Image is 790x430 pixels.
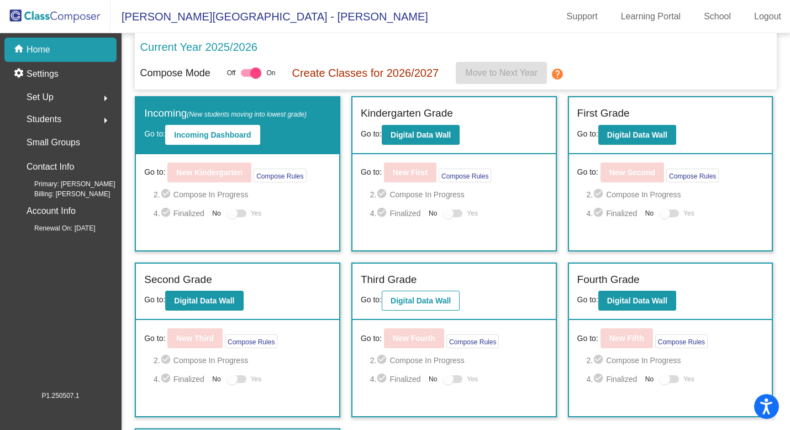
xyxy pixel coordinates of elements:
button: Digital Data Wall [598,291,676,311]
label: Third Grade [361,272,417,288]
button: Incoming Dashboard [165,125,260,145]
span: Yes [467,207,478,220]
span: Off [227,68,236,78]
span: 4. Finalized [370,373,423,386]
mat-icon: check_circle [376,354,389,367]
span: 2. Compose In Progress [370,354,547,367]
mat-icon: check_circle [593,188,606,201]
span: Go to: [144,295,165,304]
p: Small Groups [27,135,80,150]
mat-icon: check_circle [593,354,606,367]
mat-icon: check_circle [160,354,173,367]
span: Yes [683,373,694,386]
button: Digital Data Wall [598,125,676,145]
a: Logout [745,8,790,25]
span: Yes [683,207,694,220]
mat-icon: check_circle [376,373,389,386]
span: Go to: [144,166,165,178]
mat-icon: check_circle [160,373,173,386]
span: Go to: [577,129,598,138]
button: Compose Rules [439,169,491,182]
span: 2. Compose In Progress [586,354,763,367]
label: Incoming [144,106,307,122]
span: No [429,208,437,218]
b: New Second [609,168,655,177]
mat-icon: home [13,43,27,56]
span: Move to Next Year [465,68,538,77]
mat-icon: check_circle [160,207,173,220]
mat-icon: settings [13,67,27,81]
span: 4. Finalized [154,373,207,386]
span: Go to: [144,129,165,138]
b: New Fourth [393,334,435,343]
button: Move to Next Year [456,62,547,84]
mat-icon: help [551,67,565,81]
p: Contact Info [27,159,74,175]
span: Go to: [361,295,382,304]
span: 2. Compose In Progress [154,188,331,201]
span: 4. Finalized [370,207,423,220]
a: School [695,8,740,25]
b: New Fifth [609,334,644,343]
span: Go to: [361,333,382,344]
span: Set Up [27,90,54,105]
button: Compose Rules [655,334,708,348]
p: Compose Mode [140,66,210,81]
label: Kindergarten Grade [361,106,453,122]
span: Yes [251,373,262,386]
a: Support [558,8,607,25]
button: Digital Data Wall [165,291,243,311]
label: First Grade [577,106,630,122]
span: On [267,68,276,78]
mat-icon: check_circle [593,207,606,220]
button: Compose Rules [225,334,277,348]
span: Yes [251,207,262,220]
mat-icon: check_circle [376,207,389,220]
span: No [429,374,437,384]
b: New First [393,168,428,177]
span: Primary: [PERSON_NAME] [17,179,115,189]
button: Compose Rules [446,334,499,348]
span: Students [27,112,61,127]
button: New Fifth [601,328,653,348]
button: New Second [601,162,664,182]
button: New Kindergarten [167,162,251,182]
b: Digital Data Wall [391,296,451,305]
button: Digital Data Wall [382,125,460,145]
span: Go to: [577,295,598,304]
span: No [645,374,654,384]
mat-icon: arrow_right [99,92,112,105]
span: Billing: [PERSON_NAME] [17,189,110,199]
p: Account Info [27,203,76,219]
span: 4. Finalized [586,373,639,386]
b: Incoming Dashboard [174,130,251,139]
a: Learning Portal [612,8,690,25]
span: 2. Compose In Progress [154,354,331,367]
span: [PERSON_NAME][GEOGRAPHIC_DATA] - [PERSON_NAME] [110,8,428,25]
p: Current Year 2025/2026 [140,39,257,55]
p: Settings [27,67,59,81]
span: Go to: [361,166,382,178]
label: Fourth Grade [577,272,640,288]
span: Go to: [144,333,165,344]
b: Digital Data Wall [174,296,234,305]
span: 4. Finalized [154,207,207,220]
button: New Third [167,328,223,348]
button: Digital Data Wall [382,291,460,311]
button: Compose Rules [666,169,719,182]
span: 4. Finalized [586,207,639,220]
mat-icon: arrow_right [99,114,112,127]
p: Create Classes for 2026/2027 [292,65,439,81]
p: Home [27,43,50,56]
span: 2. Compose In Progress [370,188,547,201]
b: Digital Data Wall [391,130,451,139]
span: No [645,208,654,218]
span: Go to: [361,129,382,138]
mat-icon: check_circle [376,188,389,201]
span: Renewal On: [DATE] [17,223,95,233]
button: Compose Rules [254,169,306,182]
span: Go to: [577,333,598,344]
button: New First [384,162,436,182]
span: Yes [467,373,478,386]
span: Go to: [577,166,598,178]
